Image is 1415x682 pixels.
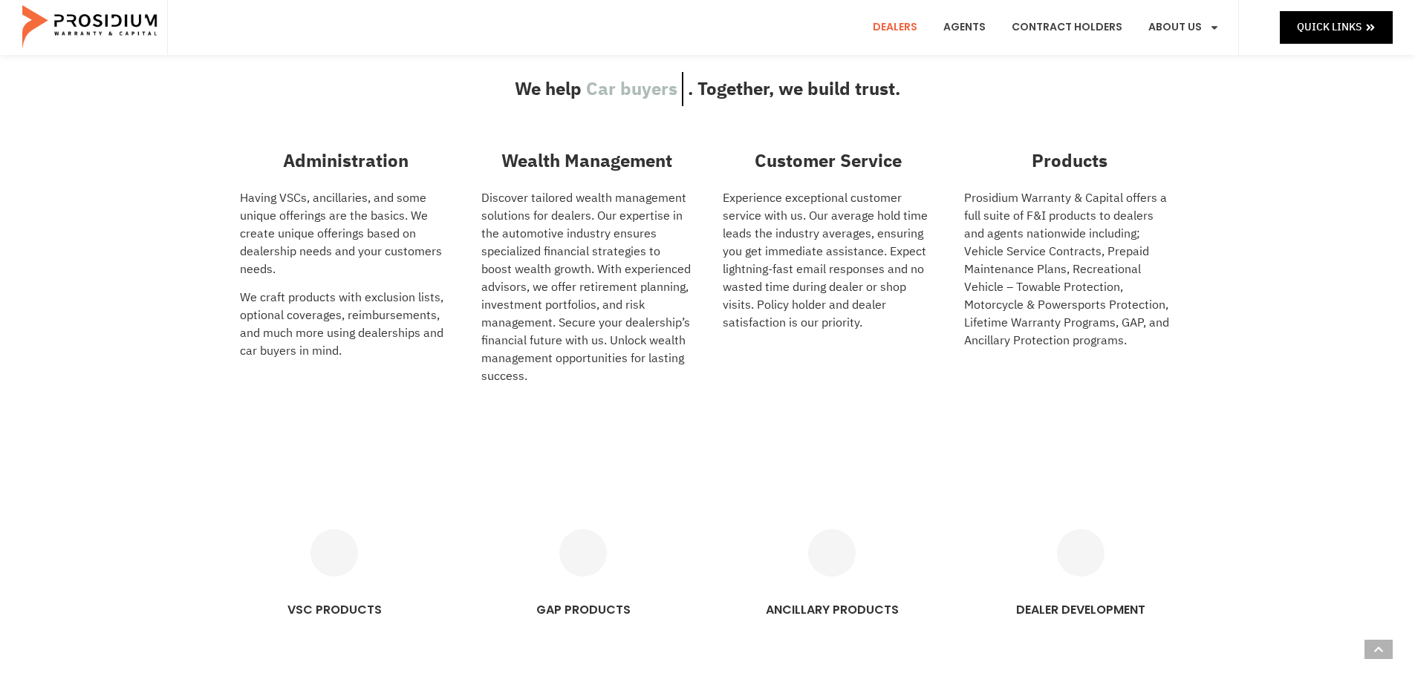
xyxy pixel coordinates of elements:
[964,148,1176,174] h3: Products
[240,289,452,360] p: We craft products with exclusion lists, optional coverages, reimbursements, and much more using d...
[1016,601,1145,618] a: DEALER DEVELOPMENT
[1057,529,1105,577] a: DEALER DEVELOPMENT
[808,529,856,577] a: ANCILLARY PRODUCTS
[766,601,899,618] a: ANCILLARY PRODUCTS
[515,72,582,106] span: We help
[723,148,934,174] h3: Customer Service
[1280,11,1393,43] a: Quick Links
[240,189,452,278] p: Having VSCs, ancillaries, and some unique offerings are the basics. We create unique offerings ba...
[481,189,693,385] p: Discover tailored wealth management solutions for dealers. Our expertise in the automotive indust...
[688,72,900,106] span: . Together, we build trust.
[240,148,452,174] h3: Administration
[586,76,677,102] span: Car buyers
[723,189,934,332] p: Experience exceptional customer service with us. Our average hold time leads the industry average...
[1297,18,1362,36] span: Quick Links
[287,601,382,618] a: VSC PRODUCTS
[559,529,607,577] a: GAP PRODUCTS
[964,189,1176,350] p: Prosidium Warranty & Capital offers a full suite of F&I products to dealers and agents nationwide...
[536,601,631,618] a: GAP PRODUCTS
[310,529,358,577] a: VSC PRODUCTS
[481,148,693,174] h3: Wealth Management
